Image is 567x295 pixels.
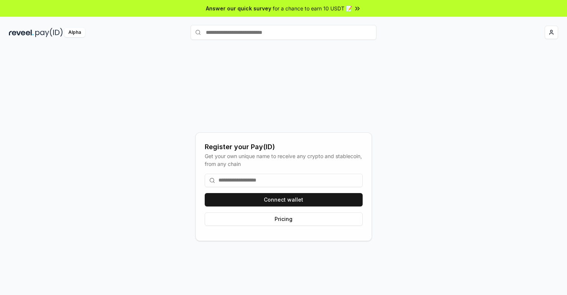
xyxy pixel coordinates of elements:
div: Register your Pay(ID) [205,142,363,152]
span: Answer our quick survey [206,4,271,12]
img: reveel_dark [9,28,34,37]
button: Connect wallet [205,193,363,206]
button: Pricing [205,212,363,226]
img: pay_id [35,28,63,37]
div: Alpha [64,28,85,37]
span: for a chance to earn 10 USDT 📝 [273,4,352,12]
div: Get your own unique name to receive any crypto and stablecoin, from any chain [205,152,363,168]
